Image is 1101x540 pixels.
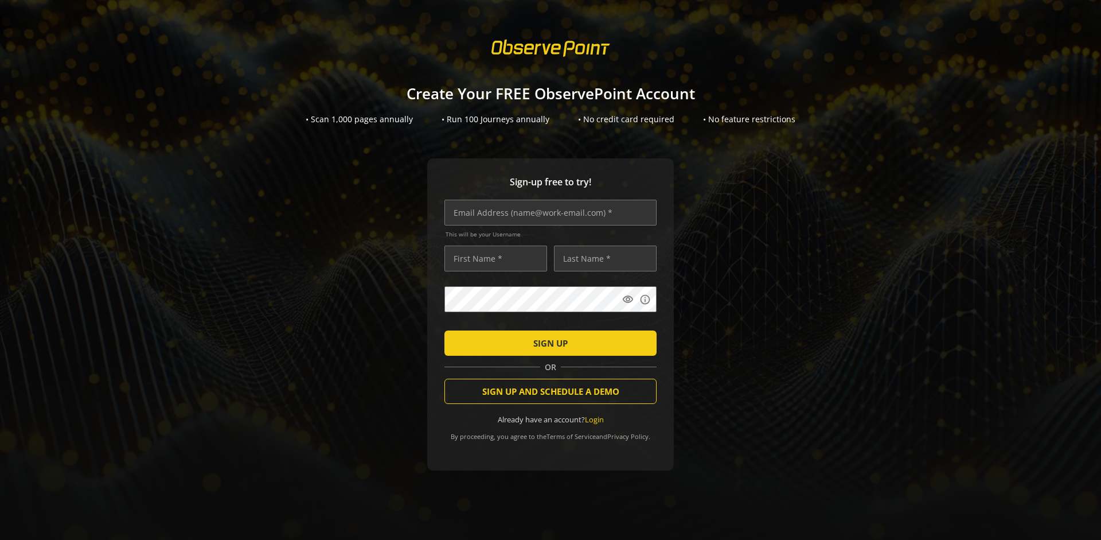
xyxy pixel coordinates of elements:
input: Email Address (name@work-email.com) * [444,200,657,226]
mat-icon: info [639,294,651,305]
button: SIGN UP [444,331,657,356]
button: SIGN UP AND SCHEDULE A DEMO [444,379,657,404]
span: Sign-up free to try! [444,176,657,189]
mat-icon: visibility [622,294,634,305]
span: SIGN UP [533,333,568,353]
div: • No credit card required [578,114,674,125]
a: Privacy Policy [607,432,649,441]
div: • Run 100 Journeys annually [442,114,549,125]
span: OR [540,362,561,373]
div: Already have an account? [444,414,657,425]
div: • Scan 1,000 pages annually [306,114,413,125]
input: Last Name * [554,246,657,271]
div: • No feature restrictions [703,114,795,125]
span: This will be your Username [446,230,657,238]
a: Terms of Service [546,432,596,441]
div: By proceeding, you agree to the and . [444,425,657,441]
span: SIGN UP AND SCHEDULE A DEMO [482,381,619,402]
a: Login [585,414,604,425]
input: First Name * [444,246,547,271]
